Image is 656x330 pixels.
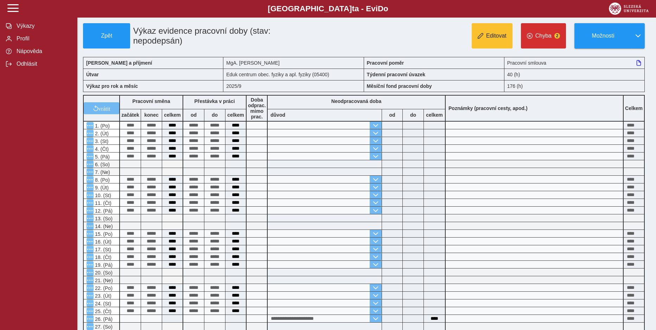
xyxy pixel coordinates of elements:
[367,72,426,77] b: Týdenní pracovní úvazek
[83,23,130,48] button: Zpět
[86,60,152,66] b: [PERSON_NAME] a příjmení
[223,69,364,80] div: Eduk centrum obec. fyziky a apl. fyziky (05400)
[194,98,235,104] b: Přestávka v práci
[625,105,643,111] b: Celkem
[94,200,112,206] span: 11. (Čt)
[94,208,113,214] span: 12. (Pá)
[87,269,94,276] button: Menu
[94,169,110,175] span: 7. (Ne)
[94,324,113,330] span: 27. (So)
[94,177,110,183] span: 8. (Po)
[130,23,319,48] h1: Výkaz evidence pracovní doby (stav: nepodepsán)
[554,33,560,39] span: 2
[94,216,113,221] span: 13. (So)
[94,278,113,283] span: 21. (Ne)
[87,130,94,137] button: Menu
[87,192,94,199] button: Menu
[87,315,94,322] button: Menu
[87,238,94,245] button: Menu
[225,112,246,118] b: celkem
[94,247,111,252] span: 17. (St)
[21,4,635,13] b: [GEOGRAPHIC_DATA] a - Evi
[87,153,94,160] button: Menu
[383,4,388,13] span: o
[504,57,645,69] div: Pracovní smlouva
[94,162,110,167] span: 6. (So)
[86,33,127,39] span: Zpět
[580,33,626,39] span: Možnosti
[94,193,111,198] span: 10. (St)
[183,112,204,118] b: od
[94,146,109,152] span: 4. (Čt)
[403,112,423,118] b: do
[609,2,649,15] img: logo_web_su.png
[94,185,109,190] span: 9. (Út)
[14,61,71,67] span: Odhlásit
[94,316,113,322] span: 26. (Pá)
[86,72,99,77] b: Útvar
[87,323,94,330] button: Menu
[87,292,94,299] button: Menu
[94,154,110,160] span: 5. (Pá)
[87,222,94,229] button: Menu
[94,224,113,229] span: 14. (Ne)
[87,253,94,260] button: Menu
[132,98,170,104] b: Pracovní směna
[87,261,94,268] button: Menu
[87,184,94,191] button: Menu
[352,4,354,13] span: t
[367,83,432,89] b: Měsíční fond pracovní doby
[535,33,552,39] span: Chyba
[87,230,94,237] button: Menu
[94,231,113,237] span: 15. (Po)
[94,123,110,129] span: 1. (Po)
[521,23,566,48] button: Chyba2
[87,145,94,152] button: Menu
[248,97,266,119] b: Doba odprac. mimo prac.
[87,215,94,222] button: Menu
[87,199,94,206] button: Menu
[14,23,71,29] span: Výkazy
[87,137,94,144] button: Menu
[94,239,112,245] span: 16. (Út)
[87,246,94,253] button: Menu
[472,23,512,48] button: Editovat
[98,105,110,111] span: vrátit
[87,284,94,291] button: Menu
[162,112,183,118] b: celkem
[446,105,530,111] b: Poznámky (pracovní cesty, apod.)
[94,293,112,299] span: 23. (Út)
[223,57,364,69] div: MgA. [PERSON_NAME]
[87,277,94,284] button: Menu
[120,112,141,118] b: začátek
[86,83,138,89] b: Výkaz pro rok a měsíc
[87,300,94,307] button: Menu
[94,270,113,276] span: 20. (So)
[87,168,94,175] button: Menu
[486,33,507,39] span: Editovat
[94,138,108,144] span: 3. (St)
[87,122,94,129] button: Menu
[331,98,381,104] b: Neodpracovaná doba
[14,48,71,54] span: Nápověda
[382,112,402,118] b: od
[504,69,645,80] div: 40 (h)
[87,207,94,214] button: Menu
[367,60,404,66] b: Pracovní poměr
[87,161,94,168] button: Menu
[424,112,445,118] b: celkem
[378,4,383,13] span: D
[94,309,112,314] span: 25. (Čt)
[270,112,285,118] b: důvod
[94,131,109,136] span: 2. (Út)
[87,308,94,315] button: Menu
[141,112,162,118] b: konec
[94,301,111,306] span: 24. (St)
[94,254,112,260] span: 18. (Čt)
[84,102,119,114] button: vrátit
[504,80,645,92] div: 176 (h)
[574,23,631,48] button: Možnosti
[87,176,94,183] button: Menu
[94,285,113,291] span: 22. (Po)
[94,262,113,268] span: 19. (Pá)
